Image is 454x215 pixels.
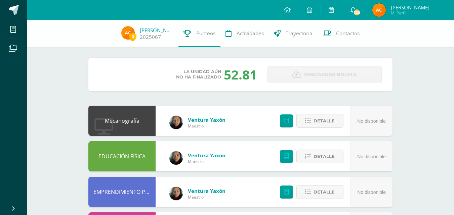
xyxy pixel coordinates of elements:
[220,20,269,47] a: Actividades
[188,159,225,164] span: Maestro
[314,115,335,127] span: Detalle
[314,186,335,198] span: Detalle
[176,69,221,80] span: La unidad aún no ha finalizado
[318,20,365,47] a: Contactos
[169,187,183,200] img: 8175af1d143b9940f41fde7902e8cac3.png
[88,106,156,136] div: Mecanografía
[140,27,173,34] a: [PERSON_NAME]
[140,34,161,41] a: 2025067
[357,154,386,159] span: No disponible
[224,66,257,83] div: 52.81
[304,66,357,83] span: Descargar boleta
[88,177,156,207] div: EMPRENDIMIENTO PARA LA PRODUCTIVIDAD
[353,9,361,16] span: 330
[296,185,343,199] button: Detalle
[129,33,136,41] span: 0
[336,30,360,37] span: Contactos
[391,4,429,11] span: [PERSON_NAME]
[391,10,429,16] span: Mi Perfil
[121,26,135,40] img: 4f37c185ef2da4b89b4b6640cd345995.png
[296,150,343,163] button: Detalle
[188,194,225,200] span: Maestro
[269,20,318,47] a: Trayectoria
[188,116,225,123] a: Ventura Yaxón
[357,190,386,195] span: No disponible
[372,3,386,17] img: 4f37c185ef2da4b89b4b6640cd345995.png
[237,30,264,37] span: Actividades
[357,118,386,124] span: No disponible
[188,152,225,159] a: Ventura Yaxón
[169,151,183,165] img: 8175af1d143b9940f41fde7902e8cac3.png
[88,141,156,171] div: EDUCACIÓN FÍSICA
[178,20,220,47] a: Punteos
[286,30,313,37] span: Trayectoria
[188,187,225,194] a: Ventura Yaxón
[188,123,225,129] span: Maestro
[296,114,343,128] button: Detalle
[196,30,215,37] span: Punteos
[314,150,335,163] span: Detalle
[169,116,183,129] img: 8175af1d143b9940f41fde7902e8cac3.png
